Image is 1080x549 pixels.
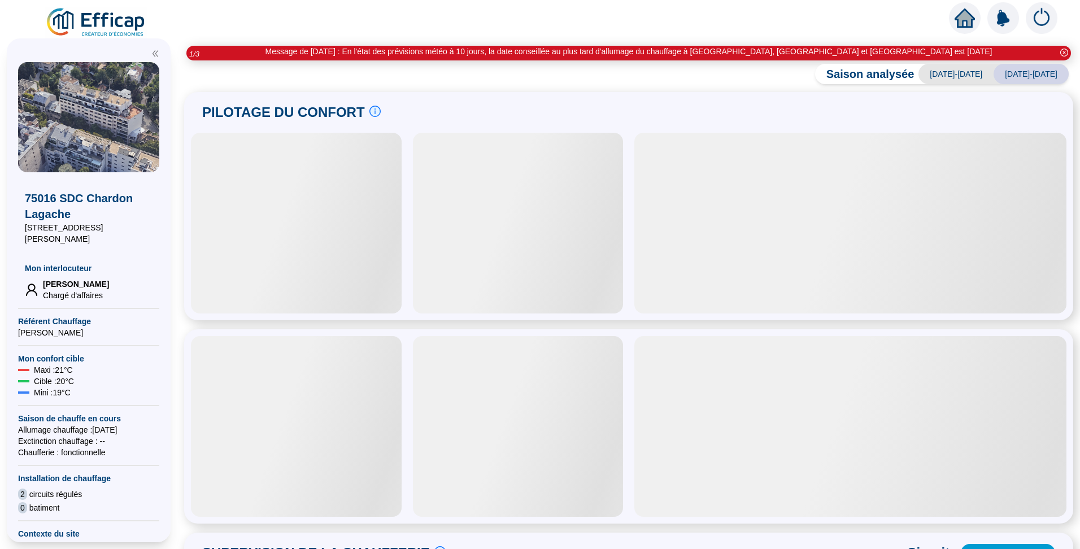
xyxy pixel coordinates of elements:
[815,66,914,82] span: Saison analysée
[18,502,27,513] span: 0
[18,473,159,484] span: Installation de chauffage
[18,447,159,458] span: Chaufferie : fonctionnelle
[29,502,60,513] span: batiment
[43,290,109,301] span: Chargé d'affaires
[29,489,82,500] span: circuits régulés
[994,64,1069,84] span: [DATE]-[DATE]
[18,435,159,447] span: Exctinction chauffage : --
[265,46,992,58] div: Message de [DATE] : En l'état des prévisions météo à 10 jours, la date conseillée au plus tard d'...
[369,106,381,117] span: info-circle
[151,50,159,58] span: double-left
[25,263,153,274] span: Mon interlocuteur
[18,424,159,435] span: Allumage chauffage : [DATE]
[25,190,153,222] span: 75016 SDC Chardon Lagache
[18,353,159,364] span: Mon confort cible
[1060,49,1068,56] span: close-circle
[1026,2,1057,34] img: alerts
[18,327,159,338] span: [PERSON_NAME]
[34,364,73,376] span: Maxi : 21 °C
[18,413,159,424] span: Saison de chauffe en cours
[202,103,365,121] span: PILOTAGE DU CONFORT
[18,489,27,500] span: 2
[18,316,159,327] span: Référent Chauffage
[918,64,994,84] span: [DATE]-[DATE]
[189,50,199,58] i: 1 / 3
[45,7,147,38] img: efficap energie logo
[25,283,38,297] span: user
[25,222,153,245] span: [STREET_ADDRESS][PERSON_NAME]
[18,528,159,539] span: Contexte du site
[43,278,109,290] span: [PERSON_NAME]
[987,2,1019,34] img: alerts
[34,376,74,387] span: Cible : 20 °C
[955,8,975,28] span: home
[34,387,71,398] span: Mini : 19 °C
